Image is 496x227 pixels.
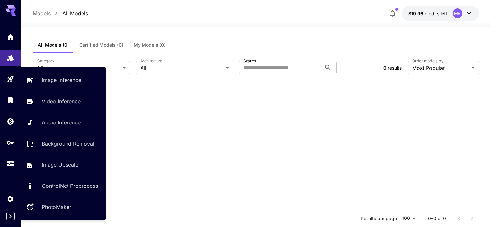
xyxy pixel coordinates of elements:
p: PhotoMaker [42,203,71,211]
span: My Models (0) [134,42,166,48]
label: Order models by [412,58,443,64]
div: Playground [7,75,14,83]
span: All [37,64,120,72]
a: ControlNet Preprocess [21,178,106,194]
div: API Keys [7,138,14,147]
div: Library [7,96,14,104]
span: Certified Models (0) [79,42,123,48]
p: All Models [62,9,88,17]
p: Image Inference [42,76,81,84]
p: Results per page [361,215,397,222]
div: Models [7,54,14,62]
p: Image Upscale [42,161,78,169]
p: 0–0 of 0 [428,215,446,222]
label: Architecture [140,58,162,64]
button: $19.95682 [402,6,479,21]
div: Home [7,33,14,41]
span: 0 [383,65,386,71]
p: ControlNet Preprocess [42,182,98,190]
span: All [140,64,223,72]
a: Image Upscale [21,157,106,173]
span: credits left [425,11,447,16]
div: MB [453,8,462,18]
p: Audio Inference [42,119,81,126]
a: Audio Inference [21,115,106,131]
span: results [388,65,402,71]
label: Category [37,58,54,64]
div: 100 [399,214,418,223]
span: $19.96 [408,11,425,16]
nav: breadcrumb [33,9,88,17]
span: All Models (0) [38,42,69,48]
a: Image Inference [21,72,106,88]
div: Usage [7,160,14,168]
p: Video Inference [42,97,81,105]
div: $19.95682 [408,10,447,17]
p: Models [33,9,51,17]
a: Video Inference [21,93,106,109]
span: Most Popular [412,64,469,72]
button: Expand sidebar [6,212,15,220]
div: Settings [7,195,14,203]
a: PhotoMaker [21,199,106,215]
label: Search [243,58,256,64]
div: Wallet [7,117,14,125]
p: Background Removal [42,140,94,148]
a: Background Removal [21,136,106,152]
